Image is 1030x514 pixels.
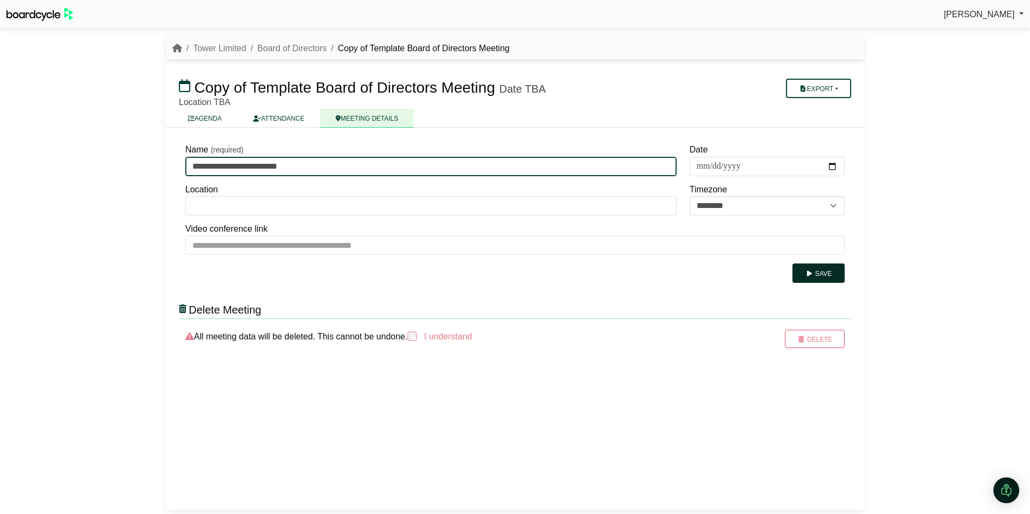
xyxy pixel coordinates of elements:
label: Video conference link [185,222,268,236]
li: Copy of Template Board of Directors Meeting [327,41,510,55]
span: Location TBA [179,98,231,107]
small: (required) [211,145,243,154]
label: Name [185,143,208,157]
div: Date TBA [499,82,546,95]
label: Date [690,143,708,157]
a: MEETING DETAILS [320,109,414,128]
div: Open Intercom Messenger [993,477,1019,503]
a: ATTENDANCE [238,109,320,128]
a: [PERSON_NAME] [944,8,1024,22]
span: Copy of Template Board of Directors Meeting [194,79,495,96]
a: AGENDA [172,109,238,128]
label: I understand [423,330,472,344]
span: Delete Meeting [189,304,261,316]
button: Delete [785,330,845,348]
nav: breadcrumb [172,41,510,55]
a: Board of Directors [257,44,327,53]
label: Location [185,183,218,197]
button: Export [786,79,851,98]
a: Tower Limited [193,44,246,53]
label: Timezone [690,183,727,197]
span: [PERSON_NAME] [944,10,1015,19]
button: Save [792,263,845,283]
img: BoardcycleBlackGreen-aaafeed430059cb809a45853b8cf6d952af9d84e6e89e1f1685b34bfd5cb7d64.svg [6,8,73,21]
div: All meeting data will be deleted. This cannot be undone. [179,330,739,348]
